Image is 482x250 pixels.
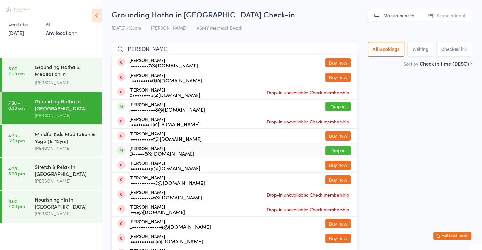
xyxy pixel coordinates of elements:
div: Grounding Hatha & Meditation in [GEOGRAPHIC_DATA] [35,63,96,79]
div: [PERSON_NAME] [129,219,211,229]
span: ASMY Mermaid Beach [197,24,242,31]
div: Check in time (DESC) [420,60,472,67]
div: [PERSON_NAME] [129,190,202,200]
div: i••o@[DOMAIN_NAME] [129,209,185,214]
div: L•••••••••••••e@[DOMAIN_NAME] [129,224,211,229]
div: [PERSON_NAME] [129,175,205,185]
div: l•••••••••y@[DOMAIN_NAME] [129,165,200,170]
div: l•••••••••••8@[DOMAIN_NAME] [129,107,205,112]
div: At [46,19,77,29]
button: Exit kiosk mode [433,232,471,240]
div: Any location [46,29,77,36]
img: Australian School of Meditation & Yoga (Gold Coast) [6,7,30,12]
div: Events for [8,19,40,29]
div: [PERSON_NAME] [129,160,200,170]
span: Drop-in unavailable: Check membership [265,205,351,214]
time: 6:00 - 7:00 am [8,66,25,76]
div: Nourishing Yin in [GEOGRAPHIC_DATA] [35,196,96,210]
div: b••••••••5@[DOMAIN_NAME] [129,92,200,97]
div: D•••••6@[DOMAIN_NAME] [129,151,194,156]
div: [PERSON_NAME] [129,131,202,141]
div: [PERSON_NAME] [129,146,194,156]
button: Drop in [325,102,351,111]
button: Checked in1 [436,42,472,57]
span: Drop-in unavailable: Check membership [265,87,351,97]
div: [PERSON_NAME] [129,73,202,83]
time: 4:30 - 5:30 pm [8,166,25,176]
button: Buy now [325,234,351,243]
span: Drop-in unavailable: Check membership [265,190,351,199]
button: Buy now [325,58,351,67]
div: [PERSON_NAME] [129,102,205,112]
button: Buy now [325,175,351,184]
time: 4:30 - 5:30 pm [8,133,25,143]
div: [PERSON_NAME] [129,87,200,97]
a: 4:30 -5:30 pmMindful Kids Meditation & Yoga (5-12yrs)[PERSON_NAME] [2,125,102,157]
div: l••••••••••s@[DOMAIN_NAME] [129,195,202,200]
input: Search [112,42,357,57]
a: 6:00 -7:00 amGrounding Hatha & Meditation in [GEOGRAPHIC_DATA][PERSON_NAME] [2,58,102,92]
a: [DATE] [8,29,24,36]
span: Drop-in unavailable: Check membership [265,117,351,126]
label: Sort by [404,60,418,67]
button: Buy now [325,161,351,170]
a: 7:30 -8:30 amGrounding Hatha in [GEOGRAPHIC_DATA][PERSON_NAME] [2,92,102,124]
div: Grounding Hatha in [GEOGRAPHIC_DATA] [35,98,96,112]
div: [PERSON_NAME] [129,116,200,127]
div: l••••••••••f@[DOMAIN_NAME] [129,136,202,141]
div: [PERSON_NAME] [129,233,203,244]
button: Buy now [325,131,351,141]
button: Drop in [325,146,351,155]
time: 6:00 - 7:00 pm [8,198,25,209]
div: [PERSON_NAME] [35,144,96,152]
span: Scanner input [437,12,465,18]
a: 4:30 -5:30 pmStretch & Relax in [GEOGRAPHIC_DATA][PERSON_NAME] [2,158,102,190]
div: Stretch & Relax in [GEOGRAPHIC_DATA] [35,163,96,177]
div: l•••••••••••3@[DOMAIN_NAME] [129,180,205,185]
time: 7:30 - 8:30 am [8,100,25,110]
div: [PERSON_NAME] [35,79,96,86]
div: [PERSON_NAME] [35,177,96,184]
div: s••••••••a@[DOMAIN_NAME] [129,122,200,127]
div: 1 [465,47,467,52]
button: All Bookings [368,42,405,57]
div: l••••••••7@[DOMAIN_NAME] [129,63,198,68]
a: 6:00 -7:00 pmNourishing Yin in [GEOGRAPHIC_DATA][PERSON_NAME] [2,191,102,223]
button: Waiting [407,42,433,57]
div: l••••••••••n@[DOMAIN_NAME] [129,239,203,244]
span: Manual search [383,12,414,18]
button: Buy now [325,219,351,228]
span: [DATE] 7:30am [112,24,141,31]
span: [PERSON_NAME] [151,24,187,31]
div: Mindful Kids Meditation & Yoga (5-12yrs) [35,130,96,144]
div: L•••••••••0@[DOMAIN_NAME] [129,78,202,83]
h2: Grounding Hatha in [GEOGRAPHIC_DATA] Check-in [112,9,472,19]
button: Buy now [325,73,351,82]
div: [PERSON_NAME] [129,58,198,68]
div: [PERSON_NAME] [129,204,185,214]
div: [PERSON_NAME] [35,210,96,217]
div: [PERSON_NAME] [35,112,96,119]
